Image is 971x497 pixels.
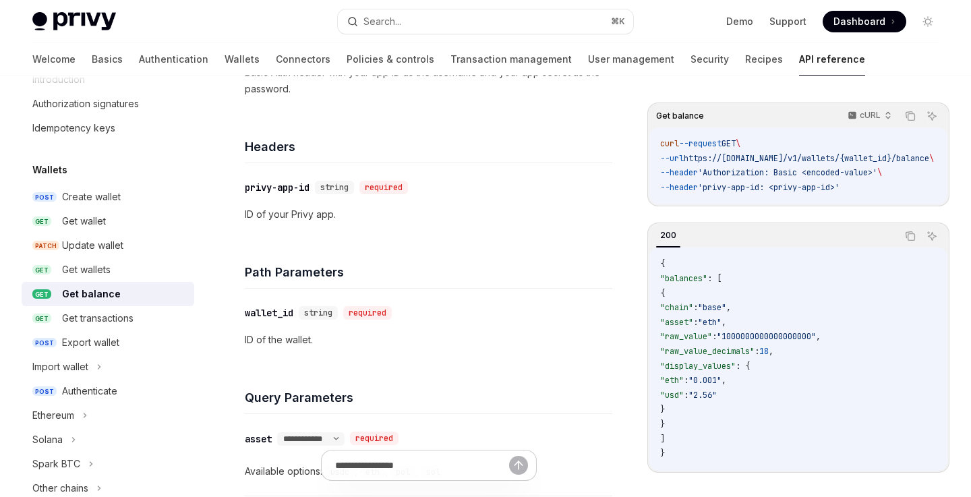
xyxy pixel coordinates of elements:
[736,138,740,149] span: \
[660,404,665,415] span: }
[660,317,693,328] span: "asset"
[923,107,941,125] button: Ask AI
[32,386,57,397] span: POST
[32,265,51,275] span: GET
[32,120,115,136] div: Idempotency keys
[722,375,726,386] span: ,
[769,346,773,357] span: ,
[304,308,332,318] span: string
[32,407,74,423] div: Ethereum
[245,388,612,407] h4: Query Parameters
[588,43,674,76] a: User management
[62,262,111,278] div: Get wallets
[823,11,906,32] a: Dashboard
[698,317,722,328] span: "eth"
[660,346,755,357] span: "raw_value_decimals"
[726,15,753,28] a: Demo
[877,167,882,178] span: \
[22,185,194,209] a: POSTCreate wallet
[611,16,625,27] span: ⌘ K
[660,390,684,401] span: "usd"
[816,331,821,342] span: ,
[799,43,865,76] a: API reference
[698,167,877,178] span: 'Authorization: Basic <encoded-value>'
[62,310,134,326] div: Get transactions
[929,153,934,164] span: \
[276,43,330,76] a: Connectors
[32,359,88,375] div: Import wallet
[656,111,704,121] span: Get balance
[22,282,194,306] a: GETGet balance
[32,216,51,227] span: GET
[32,241,59,251] span: PATCH
[684,375,688,386] span: :
[660,153,684,164] span: --url
[833,15,885,28] span: Dashboard
[22,209,194,233] a: GETGet wallet
[22,379,194,403] a: POSTAuthenticate
[722,317,726,328] span: ,
[343,306,392,320] div: required
[660,331,712,342] span: "raw_value"
[660,258,665,269] span: {
[726,302,731,313] span: ,
[139,43,208,76] a: Authentication
[660,434,665,444] span: ]
[707,273,722,284] span: : [
[917,11,939,32] button: Toggle dark mode
[22,92,194,116] a: Authorization signatures
[32,289,51,299] span: GET
[32,338,57,348] span: POST
[660,419,665,430] span: }
[656,227,680,243] div: 200
[717,331,816,342] span: "1000000000000000000"
[698,302,726,313] span: "base"
[245,181,310,194] div: privy-app-id
[320,182,349,193] span: string
[693,302,698,313] span: :
[660,302,693,313] span: "chain"
[32,432,63,448] div: Solana
[62,237,123,254] div: Update wallet
[225,43,260,76] a: Wallets
[923,227,941,245] button: Ask AI
[759,346,769,357] span: 18
[660,288,665,299] span: {
[245,332,612,348] p: ID of the wallet.
[338,9,632,34] button: Search...⌘K
[32,12,116,31] img: light logo
[245,306,293,320] div: wallet_id
[359,181,408,194] div: required
[660,182,698,193] span: --header
[62,383,117,399] div: Authenticate
[698,182,840,193] span: 'privy-app-id: <privy-app-id>'
[769,15,806,28] a: Support
[62,189,121,205] div: Create wallet
[245,432,272,446] div: asset
[660,448,665,459] span: }
[347,43,434,76] a: Policies & controls
[745,43,783,76] a: Recipes
[660,138,679,149] span: curl
[688,390,717,401] span: "2.56"
[860,110,881,121] p: cURL
[92,43,123,76] a: Basics
[660,273,707,284] span: "balances"
[660,361,736,372] span: "display_values"
[32,96,139,112] div: Authorization signatures
[32,480,88,496] div: Other chains
[840,105,898,127] button: cURL
[22,258,194,282] a: GETGet wallets
[736,361,750,372] span: : {
[755,346,759,357] span: :
[62,213,106,229] div: Get wallet
[32,43,76,76] a: Welcome
[688,375,722,386] span: "0.001"
[22,306,194,330] a: GETGet transactions
[363,13,401,30] div: Search...
[660,167,698,178] span: --header
[690,43,729,76] a: Security
[62,334,119,351] div: Export wallet
[32,456,80,472] div: Spark BTC
[722,138,736,149] span: GET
